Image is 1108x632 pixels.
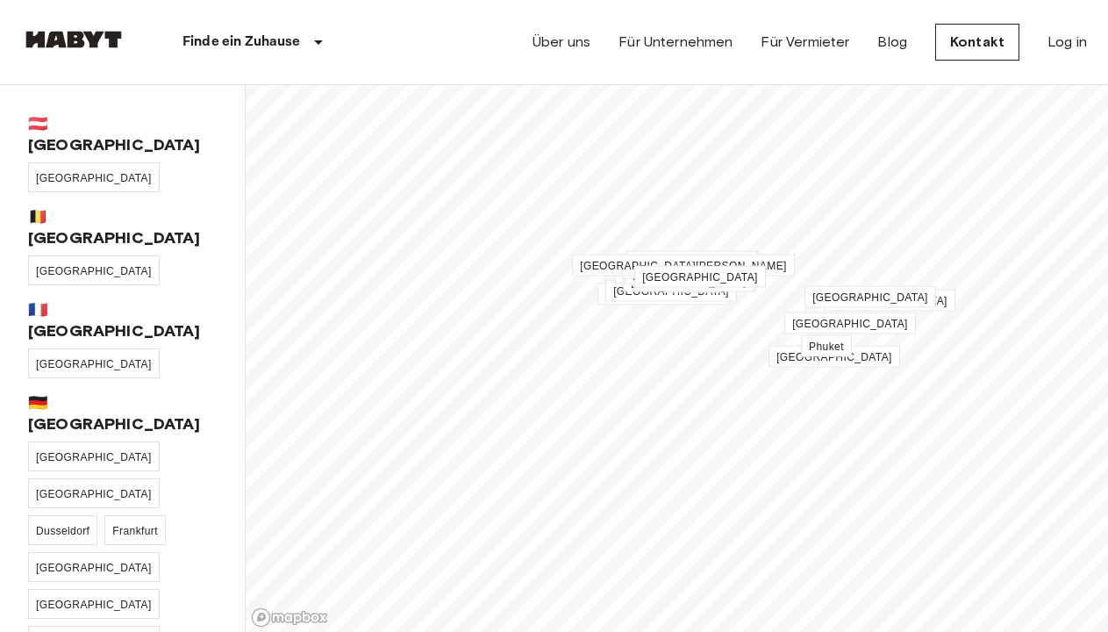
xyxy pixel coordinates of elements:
[634,266,766,288] a: [GEOGRAPHIC_DATA]
[768,346,900,368] a: [GEOGRAPHIC_DATA]
[784,315,916,334] div: Map marker
[618,32,733,53] a: Für Unternehmen
[28,478,160,508] a: [GEOGRAPHIC_DATA]
[623,273,754,291] div: Map marker
[776,351,892,363] span: [GEOGRAPHIC_DATA]
[36,358,152,370] span: [GEOGRAPHIC_DATA]
[626,251,758,273] a: [GEOGRAPHIC_DATA]
[28,392,217,434] span: 🇩🇪 [GEOGRAPHIC_DATA]
[623,270,754,292] a: [GEOGRAPHIC_DATA]
[642,271,758,284] span: [GEOGRAPHIC_DATA]
[28,515,97,545] a: Dusseldorf
[597,286,729,305] div: Map marker
[28,162,160,192] a: [GEOGRAPHIC_DATA]
[28,552,160,582] a: [GEOGRAPHIC_DATA]
[626,254,758,272] div: Map marker
[251,607,328,628] a: Mapbox logo
[104,515,166,545] a: Frankfurt
[832,295,947,307] span: [GEOGRAPHIC_DATA]
[622,260,754,278] div: Map marker
[36,451,152,463] span: [GEOGRAPHIC_DATA]
[182,32,301,53] p: Finde ein Zuhause
[634,269,766,287] div: Map marker
[613,285,729,298] span: [GEOGRAPHIC_DATA]
[935,24,1019,61] a: Kontakt
[28,299,217,341] span: 🇫🇷 [GEOGRAPHIC_DATA]
[572,257,795,276] div: Map marker
[784,312,916,334] a: [GEOGRAPHIC_DATA]
[792,318,908,330] span: [GEOGRAPHIC_DATA]
[1047,32,1087,53] a: Log in
[605,283,737,301] div: Map marker
[36,562,152,574] span: [GEOGRAPHIC_DATA]
[36,265,152,277] span: [GEOGRAPHIC_DATA]
[580,260,787,272] span: [GEOGRAPHIC_DATA][PERSON_NAME]
[761,32,849,53] a: Für Vermieter
[36,599,152,611] span: [GEOGRAPHIC_DATA]
[801,335,852,357] a: Phuket
[28,113,217,155] span: 🇦🇹 [GEOGRAPHIC_DATA]
[28,255,160,285] a: [GEOGRAPHIC_DATA]
[801,338,852,356] div: Map marker
[112,525,158,537] span: Frankfurt
[28,442,160,471] a: [GEOGRAPHIC_DATA]
[28,589,160,619] a: [GEOGRAPHIC_DATA]
[28,348,160,378] a: [GEOGRAPHIC_DATA]
[36,525,89,537] span: Dusseldorf
[877,32,907,53] a: Blog
[615,265,747,284] div: Map marker
[597,284,729,305] a: [GEOGRAPHIC_DATA]
[768,348,900,367] div: Map marker
[605,280,737,302] a: [GEOGRAPHIC_DATA]
[36,172,152,184] span: [GEOGRAPHIC_DATA]
[21,31,126,48] img: Habyt
[824,292,955,311] div: Map marker
[625,265,756,284] div: Map marker
[618,254,750,276] a: [GEOGRAPHIC_DATA]
[812,291,928,304] span: [GEOGRAPHIC_DATA]
[629,267,761,285] div: Map marker
[804,286,936,308] a: [GEOGRAPHIC_DATA]
[533,32,590,53] a: Über uns
[804,289,936,307] div: Map marker
[809,341,844,353] span: Phuket
[572,255,795,276] a: [GEOGRAPHIC_DATA][PERSON_NAME]
[36,488,152,500] span: [GEOGRAPHIC_DATA]
[28,206,217,248] span: 🇧🇪 [GEOGRAPHIC_DATA]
